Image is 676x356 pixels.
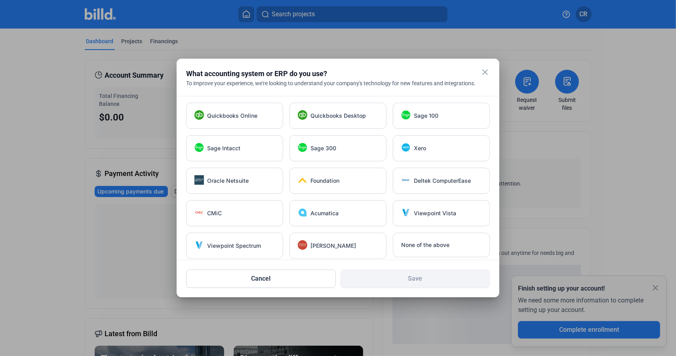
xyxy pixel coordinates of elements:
[310,112,366,120] span: Quickbooks Desktop
[207,177,249,185] span: Oracle Netsuite
[310,242,356,250] span: [PERSON_NAME]
[186,79,490,87] div: To improve your experience, we're looking to understand your company's technology for new feature...
[310,144,336,152] span: Sage 300
[414,112,438,120] span: Sage 100
[480,67,490,77] mat-icon: close
[414,209,456,217] span: Viewpoint Vista
[186,270,336,288] button: Cancel
[310,177,339,185] span: Foundation
[207,209,222,217] span: CMiC
[414,177,471,185] span: Deltek ComputerEase
[207,112,257,120] span: Quickbooks Online
[341,270,490,288] button: Save
[414,144,426,152] span: Xero
[207,144,240,152] span: Sage Intacct
[207,242,261,250] span: Viewpoint Spectrum
[310,209,339,217] span: Acumatica
[186,68,470,79] div: What accounting system or ERP do you use?
[401,241,449,249] span: None of the above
